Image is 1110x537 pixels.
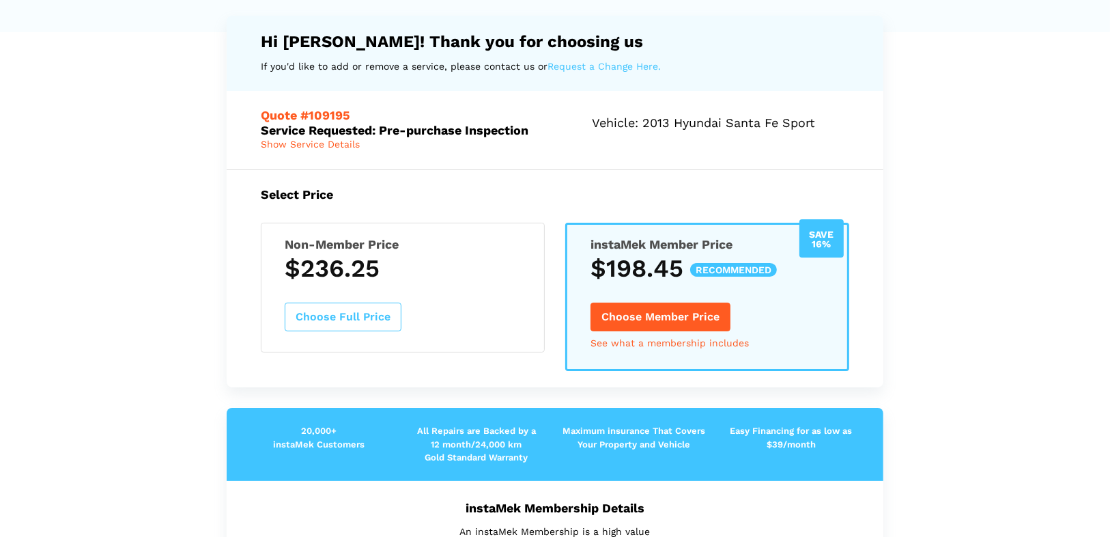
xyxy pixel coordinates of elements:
span: Quote #109195 [261,108,350,122]
h5: instaMek Member Price [590,237,824,251]
p: 20,000+ instaMek Customers [240,424,397,451]
p: All Repairs are Backed by a 12 month/24,000 km Gold Standard Warranty [398,424,555,465]
h5: Service Requested: Pre-purchase Inspection [261,108,563,137]
button: Choose Member Price [590,303,730,331]
p: Maximum insurance That Covers Your Property and Vehicle [555,424,712,451]
div: Save 16% [799,219,844,258]
p: If you'd like to add or remove a service, please contact us or [261,58,849,75]
h4: Hi [PERSON_NAME]! Thank you for choosing us [261,32,849,51]
span: recommended [690,263,777,277]
h5: Select Price [261,187,849,202]
span: Show Service Details [261,139,360,150]
p: Easy Financing for as low as $39/month [713,424,870,451]
h5: Non-Member Price [285,237,521,251]
h5: Vehicle: 2013 Hyundai Santa Fe Sport [592,115,849,130]
h3: $198.45 [590,254,824,283]
button: Choose Full Price [285,303,401,331]
a: See what a membership includes [590,338,749,348]
a: Request a Change Here. [547,58,661,75]
h5: instaMek Membership Details [247,501,863,515]
h3: $236.25 [285,254,521,283]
